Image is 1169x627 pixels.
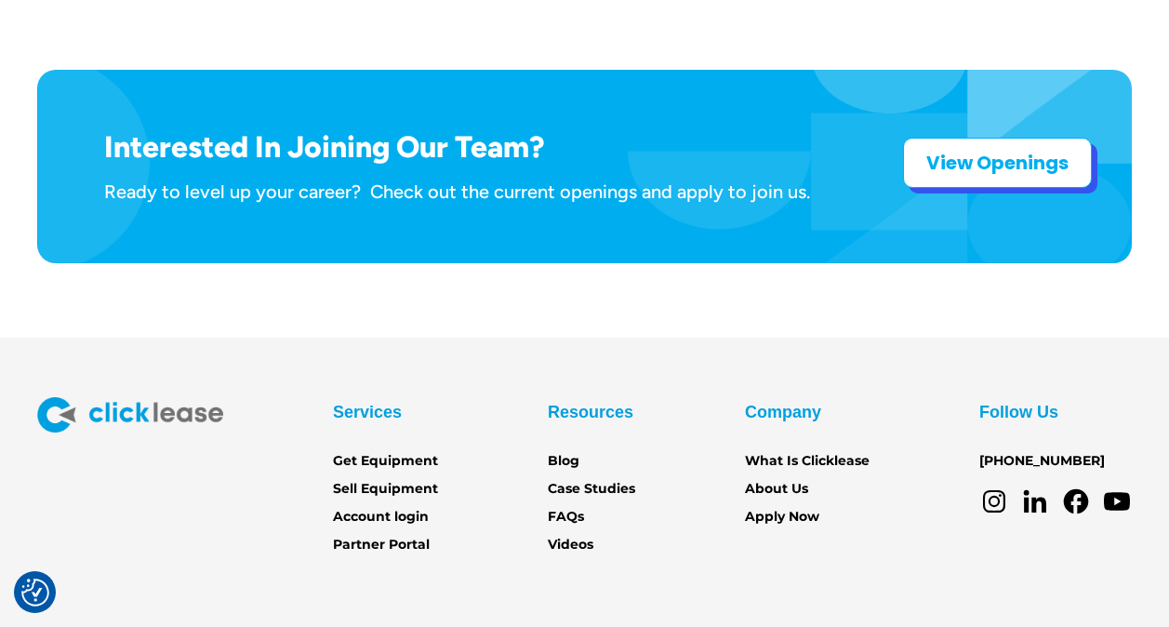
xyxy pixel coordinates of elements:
button: Consent Preferences [21,579,49,607]
div: Ready to level up your career? Check out the current openings and apply to join us. [104,180,810,204]
strong: View Openings [926,150,1069,176]
img: Revisit consent button [21,579,49,607]
a: View Openings [903,138,1092,188]
a: What Is Clicklease [745,451,870,472]
div: Follow Us [979,397,1058,427]
a: FAQs [548,507,584,527]
a: Videos [548,535,593,555]
div: Resources [548,397,633,427]
div: Company [745,397,821,427]
a: Blog [548,451,579,472]
a: Apply Now [745,507,819,527]
img: Clicklease logo [37,397,223,433]
a: Sell Equipment [333,479,438,500]
a: About Us [745,479,808,500]
h1: Interested In Joining Our Team? [104,129,810,165]
div: Services [333,397,402,427]
a: Get Equipment [333,451,438,472]
a: Partner Portal [333,535,430,555]
a: Case Studies [548,479,635,500]
a: [PHONE_NUMBER] [979,451,1105,472]
a: Account login [333,507,429,527]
